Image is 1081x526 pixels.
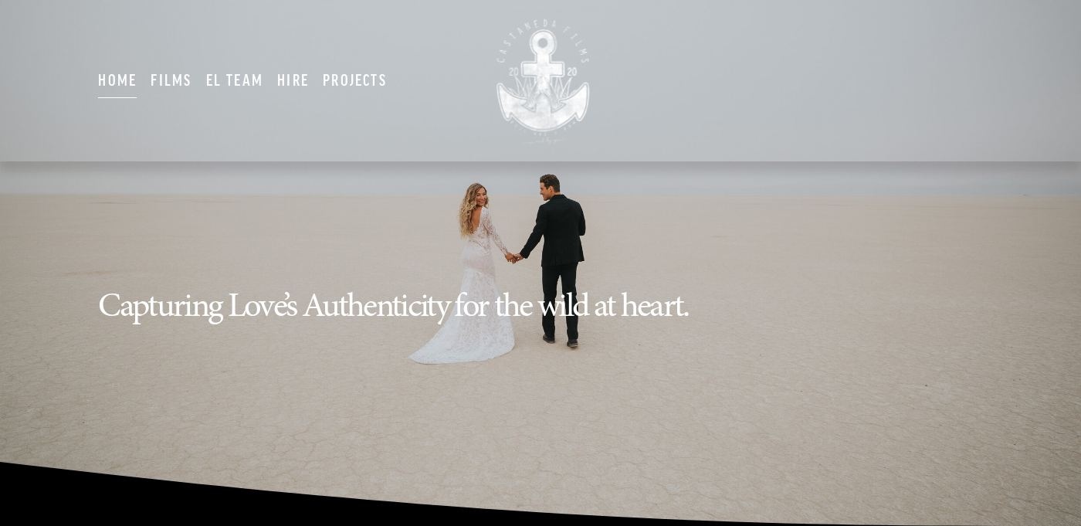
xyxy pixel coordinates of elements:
a: Films [151,62,191,99]
a: Home [98,62,137,99]
h2: Capturing Love’s Authenticity for the wild at heart. [98,288,688,323]
a: Hire [277,62,309,99]
a: EL TEAM [206,62,263,99]
img: CASTANEDA FILMS [471,11,611,151]
a: Projects [323,62,387,99]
